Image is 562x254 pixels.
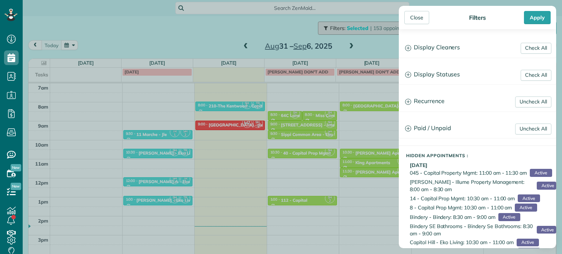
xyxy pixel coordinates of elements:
[498,213,520,221] span: Active
[410,239,514,246] span: Capitol Hill - Eko Living: 10:30 am - 11:00 am
[530,169,552,177] span: Active
[521,70,551,81] a: Check All
[404,11,429,24] div: Close
[515,96,551,107] a: Uncheck All
[521,43,551,54] a: Check All
[467,14,488,21] div: Filters
[518,194,540,202] span: Active
[399,38,556,57] a: Display Cleaners
[11,164,21,171] span: New
[410,223,534,237] span: Bindery SE Bathrooms - Bindery Se Bathrooms: 8:30 am - 9:00 am
[399,65,556,84] a: Display Statuses
[515,124,551,134] a: Uncheck All
[410,162,427,168] b: [DATE]
[517,239,539,247] span: Active
[410,213,495,221] span: Bindery - Bindery: 8:30 am - 9:00 am
[406,153,556,158] h5: Hidden Appointments :
[524,11,551,24] div: Apply
[515,204,537,212] span: Active
[410,204,512,211] span: 8 - Capital Prop Mgmt: 10:30 am - 11:00 am
[410,169,527,177] span: 045 - Capital Property Mgmt: 11:00 am - 11:30 am
[399,119,556,138] a: Paid / Unpaid
[410,178,534,193] span: [PERSON_NAME] - Illume Property Management: 8:00 am - 8:30 am
[399,92,556,111] a: Recurrence
[537,182,556,190] span: Active
[11,183,21,190] span: New
[410,195,515,202] span: 14 - Capital Prop Mgmt: 10:30 am - 11:00 am
[537,226,556,234] span: Active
